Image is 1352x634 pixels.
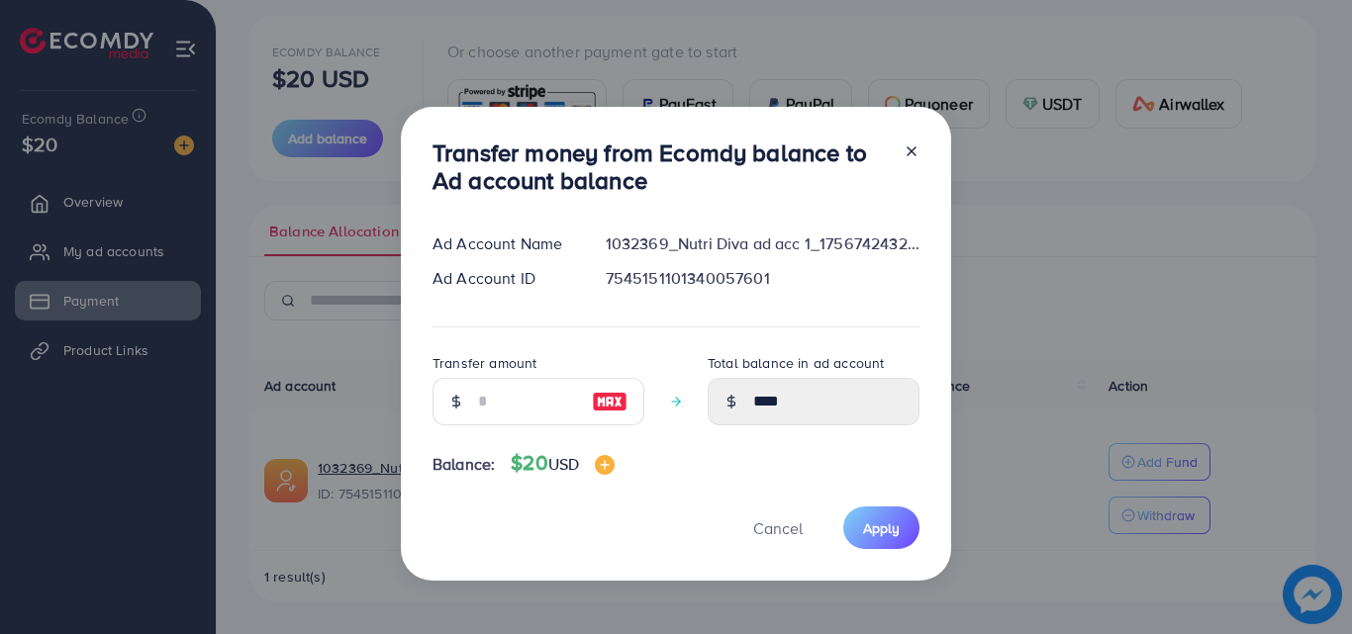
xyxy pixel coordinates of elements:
[753,517,803,539] span: Cancel
[548,453,579,475] span: USD
[708,353,884,373] label: Total balance in ad account
[433,138,888,196] h3: Transfer money from Ecomdy balance to Ad account balance
[592,390,628,413] img: image
[511,451,615,476] h4: $20
[433,353,536,373] label: Transfer amount
[590,232,935,255] div: 1032369_Nutri Diva ad acc 1_1756742432079
[843,506,919,549] button: Apply
[728,506,827,549] button: Cancel
[595,455,615,475] img: image
[863,518,900,538] span: Apply
[433,453,495,476] span: Balance:
[417,232,590,255] div: Ad Account Name
[417,267,590,290] div: Ad Account ID
[590,267,935,290] div: 7545151101340057601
